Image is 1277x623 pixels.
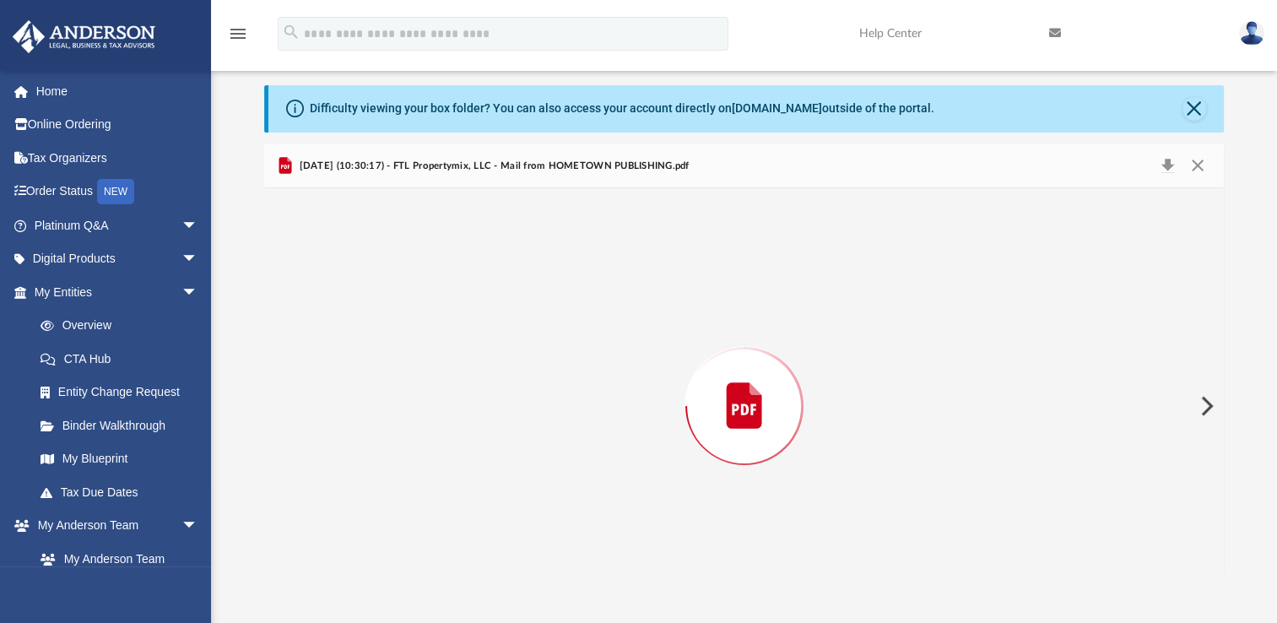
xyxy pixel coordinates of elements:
[228,32,248,44] a: menu
[228,24,248,44] i: menu
[24,542,207,576] a: My Anderson Team
[12,74,224,108] a: Home
[12,242,224,276] a: Digital Productsarrow_drop_down
[24,309,224,343] a: Overview
[12,108,224,142] a: Online Ordering
[1182,97,1206,121] button: Close
[24,442,215,476] a: My Blueprint
[1239,21,1264,46] img: User Pic
[181,275,215,310] span: arrow_drop_down
[732,101,822,115] a: [DOMAIN_NAME]
[282,23,300,41] i: search
[24,376,224,409] a: Entity Change Request
[1182,154,1212,178] button: Close
[12,209,224,242] a: Platinum Q&Aarrow_drop_down
[12,509,215,543] a: My Anderson Teamarrow_drop_down
[295,159,689,174] span: [DATE] (10:30:17) - FTL Propertymix, LLC - Mail from HOMETOWN PUBLISHING.pdf
[97,179,134,204] div: NEW
[24,409,224,442] a: Binder Walkthrough
[12,141,224,175] a: Tax Organizers
[181,242,215,277] span: arrow_drop_down
[12,275,224,309] a: My Entitiesarrow_drop_down
[24,342,224,376] a: CTA Hub
[1152,154,1182,178] button: Download
[181,209,215,243] span: arrow_drop_down
[24,475,224,509] a: Tax Due Dates
[12,175,224,209] a: Order StatusNEW
[1187,382,1224,430] button: Next File
[181,509,215,544] span: arrow_drop_down
[310,100,934,117] div: Difficulty viewing your box folder? You can also access your account directly on outside of the p...
[8,20,160,53] img: Anderson Advisors Platinum Portal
